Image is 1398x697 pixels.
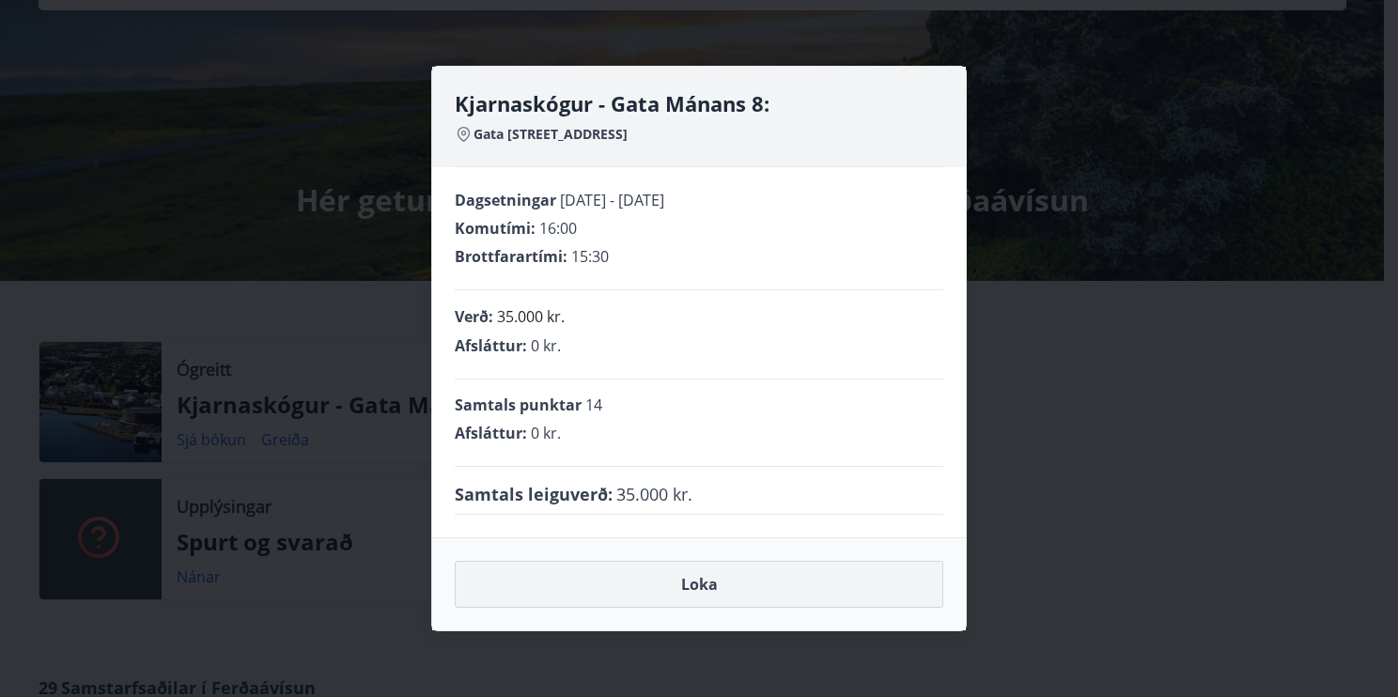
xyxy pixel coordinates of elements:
span: 14 [585,395,602,415]
span: 16:00 [539,218,577,239]
span: [DATE] - [DATE] [560,190,664,210]
span: Gata [STREET_ADDRESS] [474,125,628,144]
span: Brottfarartími : [455,246,567,267]
span: Samtals punktar [455,395,582,415]
span: 0 kr. [531,423,561,443]
span: 0 kr. [531,335,561,356]
span: 15:30 [571,246,609,267]
h4: Kjarnaskógur - Gata Mánans 8: [455,89,943,117]
span: Verð : [455,306,493,327]
button: Loka [455,561,943,608]
span: Dagsetningar [455,190,556,210]
span: Afsláttur : [455,335,527,356]
span: 35.000 kr. [616,482,692,506]
p: 35.000 kr. [497,305,565,328]
span: Afsláttur : [455,423,527,443]
span: Komutími : [455,218,536,239]
span: Samtals leiguverð : [455,482,613,506]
